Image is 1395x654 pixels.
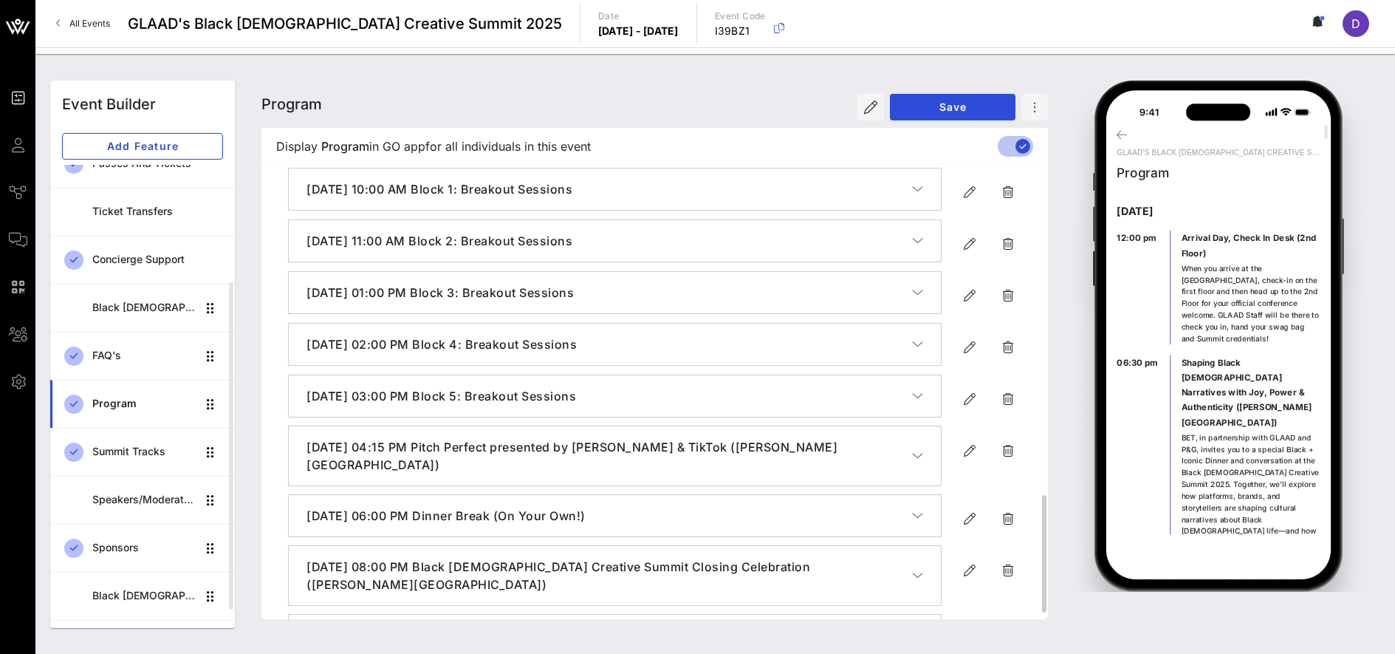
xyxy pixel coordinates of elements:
[289,546,941,605] button: [DATE] 08:00 PM Black [DEMOGRAPHIC_DATA] Creative Summit Closing Celebration ([PERSON_NAME][GEOGR...
[306,232,912,250] h4: [DATE] 11:00 AM Block 2: Breakout Sessions
[321,137,369,155] span: Program
[306,180,912,198] h4: [DATE] 10:00 AM Block 1: Breakout Sessions
[128,13,562,35] span: GLAAD's Black [DEMOGRAPHIC_DATA] Creative Summit 2025
[62,93,156,115] div: Event Builder
[1343,10,1369,37] div: D
[306,284,912,302] h4: [DATE] 01:00 PM Block 3: Breakout Sessions
[598,24,679,38] p: [DATE] - [DATE]
[50,572,235,620] a: Black [DEMOGRAPHIC_DATA] Creative Summit CoHort
[50,524,235,572] a: Sponsors
[306,507,912,525] h4: [DATE] 06:00 PM Dinner Break (On Your Own!)
[1117,202,1320,219] p: [DATE]
[92,446,196,458] div: Summit Tracks
[289,324,941,365] button: [DATE] 02:00 PM Block 4: Breakout Sessions
[306,387,912,405] h4: [DATE] 03:00 PM Block 5: Breakout Sessions
[598,9,679,24] p: Date
[289,426,941,486] button: [DATE] 04:15 PM Pitch Perfect presented by [PERSON_NAME] & TikTok ([PERSON_NAME][GEOGRAPHIC_DATA])
[1182,432,1320,641] span: BET, in partnership with GLAAD and P&G, invites you to a special Black + Iconic Dinner and conver...
[92,542,196,554] div: Sponsors
[1117,231,1159,245] p: 12:00 pm
[62,133,223,160] button: Add Feature
[92,302,196,314] div: Black [DEMOGRAPHIC_DATA] Creative Summit 2025
[1117,164,1320,181] div: Program
[306,335,912,353] h4: [DATE] 02:00 PM Block 4: Breakout Sessions
[890,94,1015,120] button: Save
[50,236,235,284] a: Concierge Support
[289,220,941,262] button: [DATE] 11:00 AM Block 2: Breakout Sessions
[92,205,223,218] div: Ticket Transfers
[1117,355,1159,369] p: 06:30 pm
[1182,231,1320,260] p: Arrival Day, Check In Desk (2nd Floor)
[306,558,912,593] h4: [DATE] 08:00 PM Black [DEMOGRAPHIC_DATA] Creative Summit Closing Celebration ([PERSON_NAME][GEOGR...
[1182,355,1320,429] p: Shaping Black [DEMOGRAPHIC_DATA] Narratives with Joy, Power & Authenticity ([PERSON_NAME][GEOGRAP...
[289,495,941,537] button: [DATE] 06:00 PM Dinner Break (On Your Own!)
[902,101,1004,113] span: Save
[289,168,941,210] button: [DATE] 10:00 AM Block 1: Breakout Sessions
[92,253,223,266] div: Concierge Support
[276,137,591,155] span: Display in GO app
[50,476,235,524] a: Speakers/Moderators
[1351,16,1360,31] span: D
[425,137,591,155] span: for all individuals in this event
[715,9,766,24] p: Event Code
[50,332,235,380] a: FAQ's
[92,350,196,362] div: FAQ's
[50,380,235,428] a: Program
[92,590,196,602] div: Black [DEMOGRAPHIC_DATA] Creative Summit CoHort
[289,272,941,313] button: [DATE] 01:00 PM Block 3: Breakout Sessions
[261,95,322,113] span: Program
[50,284,235,332] a: Black [DEMOGRAPHIC_DATA] Creative Summit 2025
[715,24,766,38] p: I39BZ1
[1182,263,1319,342] span: When you arrive at the [GEOGRAPHIC_DATA], check-in on the first floor and then head up to the 2nd...
[289,375,941,417] button: [DATE] 03:00 PM Block 5: Breakout Sessions
[92,494,196,506] div: Speakers/Moderators
[75,140,210,152] span: Add Feature
[1117,147,1320,158] div: GLAAD's Black [DEMOGRAPHIC_DATA] Creative Summit 2025
[47,12,119,35] a: All Events
[50,188,235,236] a: Ticket Transfers
[50,428,235,476] a: Summit Tracks
[69,18,110,29] span: All Events
[92,398,196,410] div: Program
[306,438,912,474] h4: [DATE] 04:15 PM Pitch Perfect presented by [PERSON_NAME] & TikTok ([PERSON_NAME][GEOGRAPHIC_DATA])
